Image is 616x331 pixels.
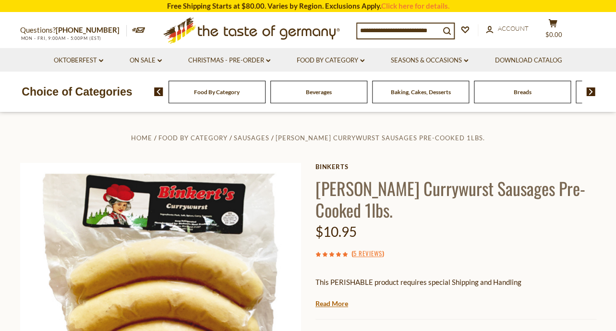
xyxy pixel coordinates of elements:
a: Oktoberfest [54,55,103,66]
a: Binkerts [315,163,596,171]
img: next arrow [586,87,595,96]
span: Account [498,25,529,32]
span: $0.00 [545,31,562,38]
a: Seasons & Occasions [391,55,468,66]
span: ( ) [351,248,384,258]
span: $10.95 [315,223,357,240]
a: 5 Reviews [353,248,382,259]
a: Food By Category [297,55,364,66]
img: previous arrow [154,87,163,96]
h1: [PERSON_NAME] Currywurst Sausages Pre-Cooked 1lbs. [315,177,596,221]
a: Food By Category [158,134,228,142]
button: $0.00 [539,19,568,43]
li: We will ship this product in heat-protective packaging and ice. [325,295,596,307]
a: [PERSON_NAME] Currywurst Sausages Pre-Cooked 1lbs. [276,134,485,142]
a: Download Catalog [495,55,562,66]
a: Account [486,24,529,34]
p: Questions? [20,24,127,37]
a: Breads [513,88,531,96]
a: Click here for details. [381,1,449,10]
a: On Sale [130,55,162,66]
a: Christmas - PRE-ORDER [188,55,270,66]
a: Baking, Cakes, Desserts [390,88,450,96]
a: Home [131,134,152,142]
a: Sausages [234,134,269,142]
a: Food By Category [194,88,240,96]
a: Beverages [306,88,332,96]
p: This PERISHABLE product requires special Shipping and Handling [315,276,596,288]
a: [PHONE_NUMBER] [56,25,120,34]
a: Read More [315,299,348,308]
span: MON - FRI, 9:00AM - 5:00PM (EST) [20,36,102,41]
